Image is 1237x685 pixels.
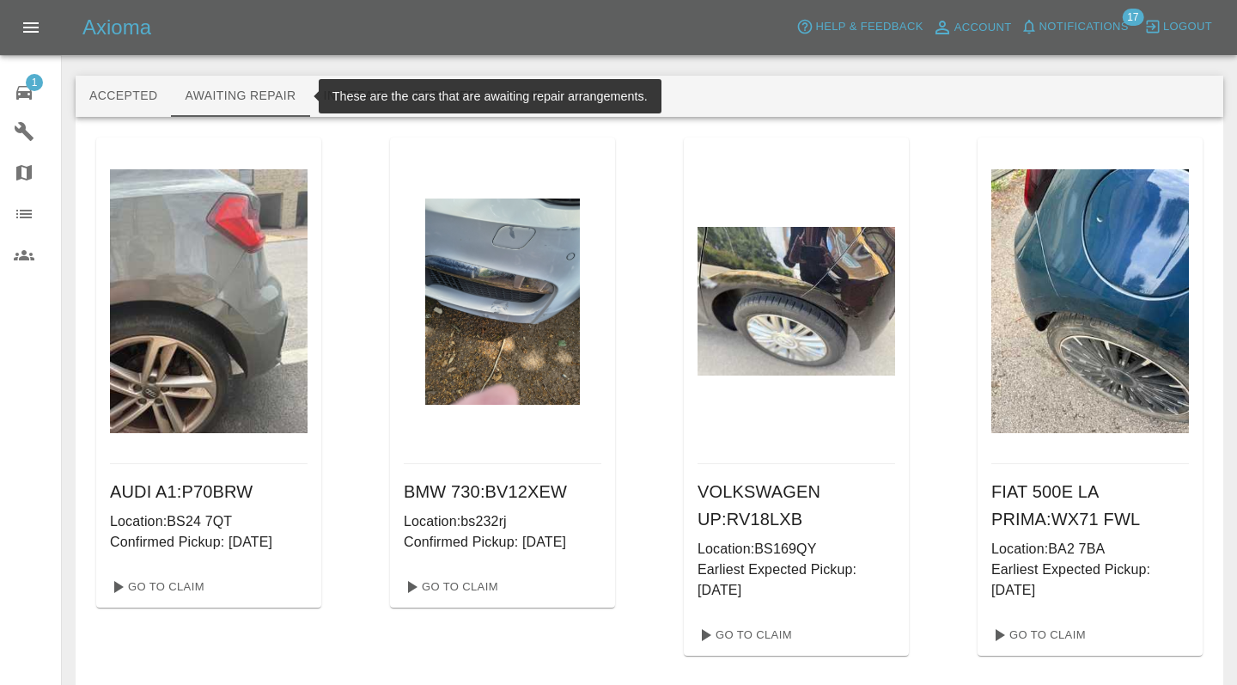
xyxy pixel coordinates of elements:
[103,573,209,601] a: Go To Claim
[698,478,895,533] h6: VOLKSWAGEN UP : RV18LXB
[110,478,308,505] h6: AUDI A1 : P70BRW
[991,560,1189,601] p: Earliest Expected Pickup: [DATE]
[815,17,923,37] span: Help & Feedback
[954,18,1012,38] span: Account
[171,76,309,117] button: Awaiting Repair
[991,539,1189,560] p: Location: BA2 7BA
[26,74,43,91] span: 1
[404,532,601,553] p: Confirmed Pickup: [DATE]
[110,532,308,553] p: Confirmed Pickup: [DATE]
[404,478,601,505] h6: BMW 730 : BV12XEW
[404,511,601,532] p: Location: bs232rj
[1140,14,1216,40] button: Logout
[792,14,927,40] button: Help & Feedback
[991,478,1189,533] h6: FIAT 500E LA PRIMA : WX71 FWL
[698,560,895,601] p: Earliest Expected Pickup: [DATE]
[928,14,1016,41] a: Account
[1016,14,1133,40] button: Notifications
[1039,17,1129,37] span: Notifications
[110,511,308,532] p: Location: BS24 7QT
[984,621,1090,649] a: Go To Claim
[691,621,796,649] a: Go To Claim
[698,539,895,560] p: Location: BS169QY
[310,76,400,117] button: In Repair
[1122,9,1143,26] span: 17
[76,76,171,117] button: Accepted
[1163,17,1212,37] span: Logout
[10,7,52,48] button: Open drawer
[399,76,491,117] button: Repaired
[82,14,151,41] h5: Axioma
[397,573,503,601] a: Go To Claim
[491,76,568,117] button: Paid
